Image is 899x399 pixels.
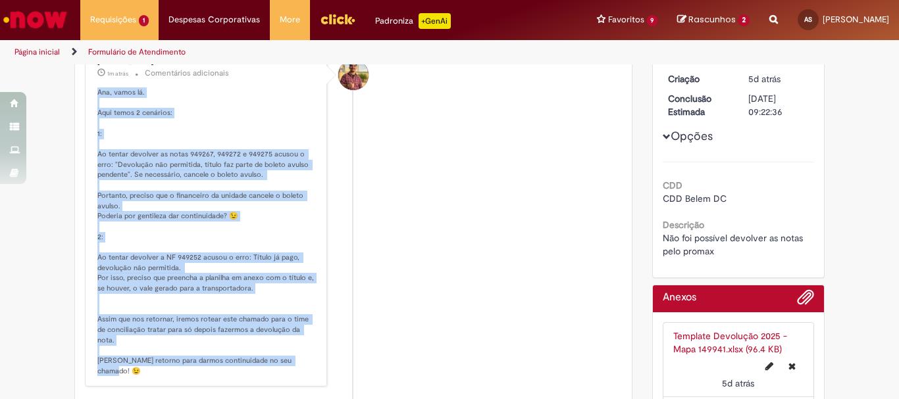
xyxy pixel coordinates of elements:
[280,13,300,26] span: More
[673,330,787,355] a: Template Devolução 2025 - Mapa 149941.xlsx (96.4 KB)
[168,13,260,26] span: Despesas Corporativas
[90,13,136,26] span: Requisições
[722,377,754,389] time: 24/09/2025 10:17:16
[88,47,186,57] a: Formulário de Atendimento
[688,13,736,26] span: Rascunhos
[663,232,806,257] span: Não foi possível devolver as notas pelo promax
[647,15,658,26] span: 9
[677,14,750,26] a: Rascunhos
[658,92,739,118] dt: Conclusão Estimada
[10,40,590,64] ul: Trilhas de página
[663,193,727,204] span: CDD Belem DC
[14,47,60,57] a: Página inicial
[738,14,750,26] span: 2
[320,9,355,29] img: click_logo_yellow_360x200.png
[748,72,809,85] div: 24/09/2025 10:17:18
[781,356,804,377] button: Excluir Template Devolução 2025 - Mapa 149941.xlsx
[797,289,814,312] button: Adicionar anexos
[375,13,451,29] div: Padroniza
[758,356,781,377] button: Editar nome de arquivo Template Devolução 2025 - Mapa 149941.xlsx
[748,73,781,85] time: 24/09/2025 10:17:18
[97,87,317,377] p: Ana, vamos lá. Aqui temos 2 cenários: 1: Ao tentar devolver as notas 949267, 949272 e 949275 acus...
[658,72,739,85] dt: Criação
[748,92,809,118] div: [DATE] 09:22:36
[107,70,128,78] span: 1m atrás
[107,70,128,78] time: 29/09/2025 09:09:09
[145,68,229,79] small: Comentários adicionais
[663,179,682,191] b: CDD
[804,15,812,24] span: AS
[823,14,889,25] span: [PERSON_NAME]
[1,7,69,33] img: ServiceNow
[139,15,149,26] span: 1
[748,73,781,85] span: 5d atrás
[663,219,704,231] b: Descrição
[338,60,369,90] div: Vitor Jeremias Da Silva
[722,377,754,389] span: 5d atrás
[419,13,451,29] p: +GenAi
[608,13,644,26] span: Favoritos
[663,292,696,304] h2: Anexos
